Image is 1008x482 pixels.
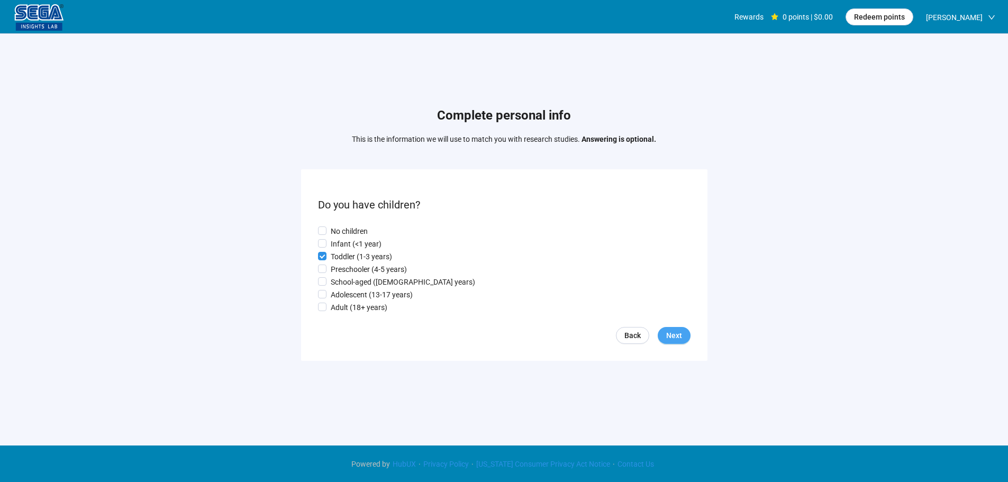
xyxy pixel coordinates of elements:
span: star [771,13,778,21]
strong: Answering is optional. [582,135,656,143]
p: No children [331,225,368,237]
p: Infant (<1 year) [331,238,382,250]
button: Redeem points [846,8,913,25]
p: Preschooler (4-5 years) [331,263,407,275]
a: Privacy Policy [421,460,471,468]
span: down [988,14,995,21]
span: [PERSON_NAME] [926,1,983,34]
a: [US_STATE] Consumer Privacy Act Notice [474,460,613,468]
button: Next [658,327,691,344]
div: · · · [351,458,657,470]
p: Do you have children? [318,197,691,213]
h1: Complete personal info [352,106,656,126]
p: Adult (18+ years) [331,302,387,313]
p: School-aged ([DEMOGRAPHIC_DATA] years) [331,276,475,288]
a: Back [616,327,649,344]
span: Back [624,330,641,341]
a: HubUX [390,460,419,468]
p: This is the information we will use to match you with research studies. [352,133,656,145]
a: Contact Us [615,460,657,468]
p: Adolescent (13-17 years) [331,289,413,301]
span: Redeem points [854,11,905,23]
p: Toddler (1-3 years) [331,251,392,262]
span: Powered by [351,460,390,468]
span: Next [666,330,682,341]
